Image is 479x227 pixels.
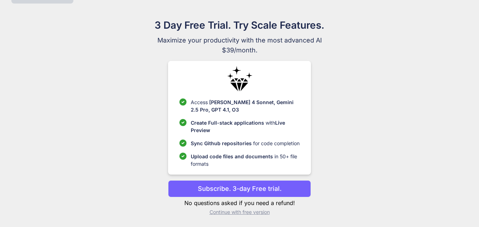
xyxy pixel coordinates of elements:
[168,209,311,216] p: Continue with free version
[179,98,186,106] img: checklist
[179,119,186,126] img: checklist
[191,140,252,146] span: Sync Github repositories
[198,184,282,193] p: Subscribe. 3-day Free trial.
[191,120,266,126] span: Create Full-stack applications
[179,140,186,147] img: checklist
[191,153,300,168] p: in 50+ file formats
[191,153,273,159] span: Upload code files and documents
[121,35,359,45] span: Maximize your productivity with the most advanced AI
[191,98,300,113] p: Access
[191,119,300,134] p: with
[191,99,294,113] span: [PERSON_NAME] 4 Sonnet, Gemini 2.5 Pro, GPT 4.1, O3
[168,180,311,197] button: Subscribe. 3-day Free trial.
[168,199,311,207] p: No questions asked if you need a refund!
[121,18,359,33] h1: 3 Day Free Trial. Try Scale Features.
[179,153,186,160] img: checklist
[191,140,300,147] p: for code completion
[121,45,359,55] span: $39/month.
